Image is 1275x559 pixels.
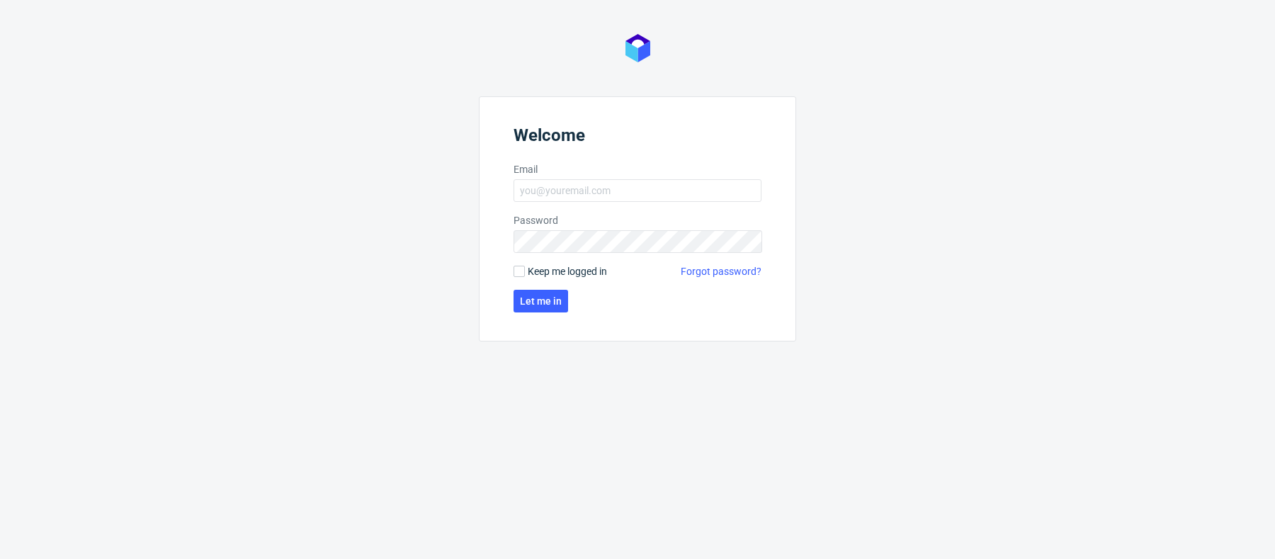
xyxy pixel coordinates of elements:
label: Email [514,162,761,176]
header: Welcome [514,125,761,151]
input: you@youremail.com [514,179,761,202]
span: Let me in [520,296,562,306]
button: Let me in [514,290,568,312]
a: Forgot password? [681,264,761,278]
label: Password [514,213,761,227]
span: Keep me logged in [528,264,607,278]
